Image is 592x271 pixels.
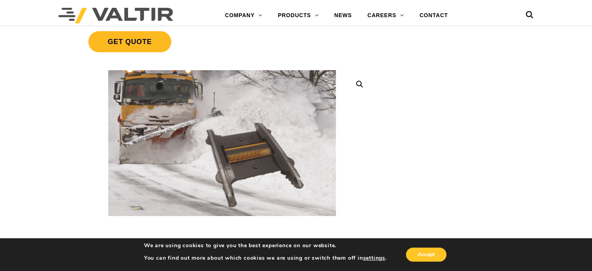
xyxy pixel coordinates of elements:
a: CAREERS [360,8,412,23]
a: CONTACT [412,8,456,23]
button: settings [363,255,385,262]
p: We are using cookies to give you the best experience on our website. [144,242,387,249]
a: COMPANY [217,8,270,23]
a: Get Quote [70,22,374,62]
img: Valtir [58,8,173,23]
span: Get Quote [88,31,171,52]
button: Accept [406,248,446,262]
a: NEWS [327,8,360,23]
p: You can find out more about which cookies we are using or switch them off in . [144,255,387,262]
a: PRODUCTS [270,8,327,23]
